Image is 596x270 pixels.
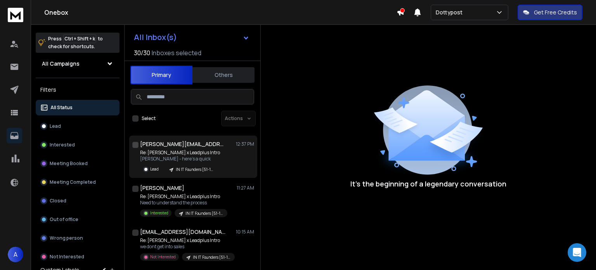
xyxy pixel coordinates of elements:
h1: [PERSON_NAME][EMAIL_ADDRESS][DOMAIN_NAME] [140,140,225,148]
p: It’s the beginning of a legendary conversation [350,178,506,189]
p: Lead [150,166,159,172]
h3: Inboxes selected [152,48,201,57]
label: Select [142,115,156,122]
p: Meeting Completed [50,179,96,185]
button: Get Free Credits [518,5,582,20]
p: 12:37 PM [236,141,254,147]
p: IN IT Founders [51-100] [193,254,230,260]
h1: All Campaigns [42,60,80,68]
p: Not Interested [150,254,176,260]
h1: [EMAIL_ADDRESS][DOMAIN_NAME] [140,228,225,236]
p: we dont get into sales [140,244,233,250]
p: IN IT Founders [51-100] [185,211,223,216]
button: Meeting Completed [36,174,120,190]
button: All Status [36,100,120,115]
button: Not Interested [36,249,120,265]
h1: All Inbox(s) [134,33,177,41]
button: Out of office [36,212,120,227]
p: [PERSON_NAME] - here's a quick [140,156,220,162]
p: Need to understand the process [140,200,227,206]
p: Meeting Booked [50,160,88,167]
button: Lead [36,118,120,134]
p: Re: [PERSON_NAME] x Leadplus Intro [140,237,233,244]
button: Others [192,66,255,84]
p: 10:15 AM [236,229,254,235]
button: Wrong person [36,230,120,246]
p: Out of office [50,216,78,223]
p: IN IT Founders [51-100] [176,167,213,172]
p: Closed [50,198,66,204]
p: All Status [50,105,73,111]
button: A [8,247,23,262]
img: logo [8,8,23,22]
p: Interested [50,142,75,148]
p: Re: [PERSON_NAME] x Leadplus Intro [140,150,220,156]
p: Press to check for shortcuts. [48,35,103,51]
p: 11:27 AM [237,185,254,191]
p: Lead [50,123,61,129]
button: All Inbox(s) [128,30,256,45]
p: Get Free Credits [534,9,577,16]
button: All Campaigns [36,56,120,71]
button: Meeting Booked [36,156,120,171]
p: Re: [PERSON_NAME] x Leadplus Intro [140,193,227,200]
p: Interested [150,210,168,216]
p: Wrong person [50,235,83,241]
p: Not Interested [50,254,84,260]
button: Interested [36,137,120,153]
h3: Filters [36,84,120,95]
span: Ctrl + Shift + k [63,34,96,43]
h1: Onebox [44,8,397,17]
button: Closed [36,193,120,209]
button: Primary [130,66,192,84]
div: Open Intercom Messenger [568,243,586,262]
p: Dottypost [436,9,466,16]
span: 30 / 30 [134,48,150,57]
h1: [PERSON_NAME] [140,184,184,192]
